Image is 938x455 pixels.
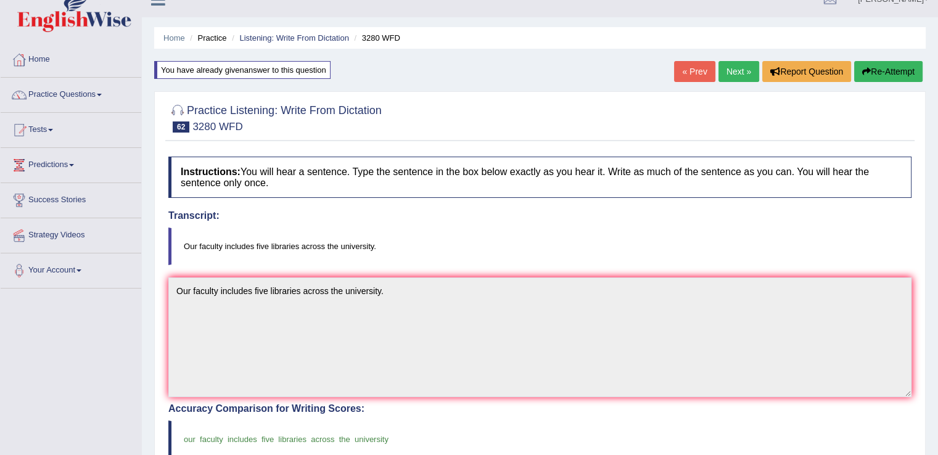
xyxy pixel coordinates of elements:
span: university [355,435,389,444]
h4: Accuracy Comparison for Writing Scores: [168,403,911,414]
a: Your Account [1,253,141,284]
a: Next » [718,61,759,82]
a: Success Stories [1,183,141,214]
button: Re-Attempt [854,61,923,82]
h4: You will hear a sentence. Type the sentence in the box below exactly as you hear it. Write as muc... [168,157,911,198]
button: Report Question [762,61,851,82]
h4: Transcript: [168,210,911,221]
div: You have already given answer to this question [154,61,331,79]
span: 62 [173,121,189,133]
a: Strategy Videos [1,218,141,249]
span: our [184,435,195,444]
b: Instructions: [181,166,241,177]
a: Listening: Write From Dictation [239,33,349,43]
span: includes [228,435,257,444]
a: Home [163,33,185,43]
small: 3280 WFD [192,121,242,133]
span: the [339,435,350,444]
a: Practice Questions [1,78,141,109]
li: Practice [187,32,226,44]
span: faculty [200,435,223,444]
a: Home [1,43,141,73]
a: « Prev [674,61,715,82]
a: Tests [1,113,141,144]
a: Predictions [1,148,141,179]
span: five [261,435,274,444]
li: 3280 WFD [352,32,400,44]
blockquote: Our faculty includes five libraries across the university. [168,227,911,265]
h2: Practice Listening: Write From Dictation [168,102,382,133]
span: across [311,435,334,444]
span: libraries [278,435,306,444]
